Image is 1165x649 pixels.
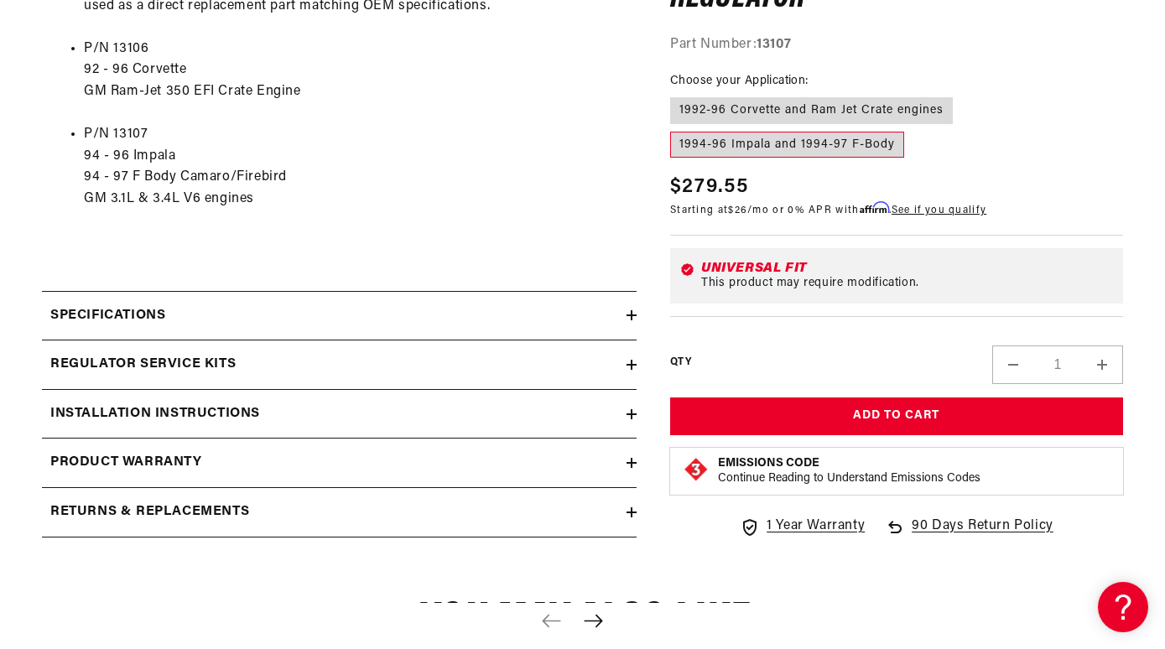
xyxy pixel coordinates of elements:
[50,354,236,376] h2: Regulator Service Kits
[575,603,612,640] button: Next slide
[42,488,637,537] summary: Returns & replacements
[84,124,628,210] li: P/N 13107 94 - 96 Impala 94 - 97 F Body Camaro/Firebird GM 3.1L & 3.4L V6 engines
[84,39,628,103] li: P/N 13106 92 - 96 Corvette GM Ram-Jet 350 EFI Crate Engine
[670,398,1123,436] button: Add to Cart
[533,603,570,640] button: Previous slide
[701,262,1113,276] div: Universal Fit
[683,456,710,483] img: Emissions code
[670,132,904,158] label: 1994-96 Impala and 1994-97 F-Body
[718,457,819,470] strong: Emissions Code
[757,38,791,51] strong: 13107
[42,390,637,439] summary: Installation Instructions
[912,516,1053,554] span: 90 Days Return Policy
[892,206,986,216] a: See if you qualify - Learn more about Affirm Financing (opens in modal)
[50,452,202,474] h2: Product warranty
[670,73,810,91] legend: Choose your Application:
[670,203,986,219] p: Starting at /mo or 0% APR with .
[740,516,865,537] a: 1 Year Warranty
[50,501,249,523] h2: Returns & replacements
[728,206,747,216] span: $26
[42,292,637,340] summary: Specifications
[670,34,1123,56] div: Part Number:
[50,403,260,425] h2: Installation Instructions
[42,601,1123,641] h2: You may also like
[670,356,691,370] label: QTY
[670,173,748,203] span: $279.55
[718,456,980,486] button: Emissions CodeContinue Reading to Understand Emissions Codes
[701,278,1113,291] div: This product may require modification.
[50,305,165,327] h2: Specifications
[767,516,865,537] span: 1 Year Warranty
[718,471,980,486] p: Continue Reading to Understand Emissions Codes
[42,340,637,389] summary: Regulator Service Kits
[670,98,953,125] label: 1992-96 Corvette and Ram Jet Crate engines
[885,516,1053,554] a: 90 Days Return Policy
[860,202,889,215] span: Affirm
[42,439,637,487] summary: Product warranty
